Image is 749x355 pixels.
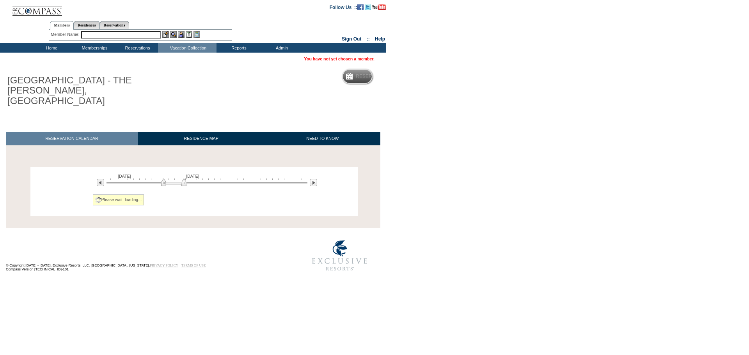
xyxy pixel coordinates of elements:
[330,4,357,10] td: Follow Us ::
[95,197,101,203] img: spinner2.gif
[178,31,185,38] img: Impersonate
[372,4,386,9] a: Subscribe to our YouTube Channel
[259,43,302,53] td: Admin
[100,21,129,29] a: Reservations
[93,194,144,205] div: Please wait, loading...
[97,179,104,186] img: Previous
[150,263,178,267] a: PRIVACY POLICY
[365,4,371,9] a: Follow us on Twitter
[342,36,361,42] a: Sign Out
[372,4,386,10] img: Subscribe to our YouTube Channel
[357,4,364,9] a: Become our fan on Facebook
[375,36,385,42] a: Help
[356,74,415,79] h5: Reservation Calendar
[365,4,371,10] img: Follow us on Twitter
[310,179,317,186] img: Next
[170,31,177,38] img: View
[357,4,364,10] img: Become our fan on Facebook
[50,21,74,30] a: Members
[305,236,374,275] img: Exclusive Resorts
[158,43,217,53] td: Vacation Collection
[193,31,200,38] img: b_calculator.gif
[367,36,370,42] span: ::
[181,263,206,267] a: TERMS OF USE
[162,31,169,38] img: b_edit.gif
[118,174,131,178] span: [DATE]
[186,31,192,38] img: Reservations
[6,237,279,275] td: © Copyright [DATE] - [DATE]. Exclusive Resorts, LLC. [GEOGRAPHIC_DATA], [US_STATE]. Compass Versi...
[264,132,380,145] a: NEED TO KNOW
[51,31,81,38] div: Member Name:
[217,43,259,53] td: Reports
[138,132,265,145] a: RESIDENCE MAP
[74,21,100,29] a: Residences
[6,132,138,145] a: RESERVATION CALENDAR
[29,43,72,53] td: Home
[6,74,181,108] h1: [GEOGRAPHIC_DATA] - THE [PERSON_NAME], [GEOGRAPHIC_DATA]
[72,43,115,53] td: Memberships
[186,174,199,178] span: [DATE]
[304,57,374,61] span: You have not yet chosen a member.
[115,43,158,53] td: Reservations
